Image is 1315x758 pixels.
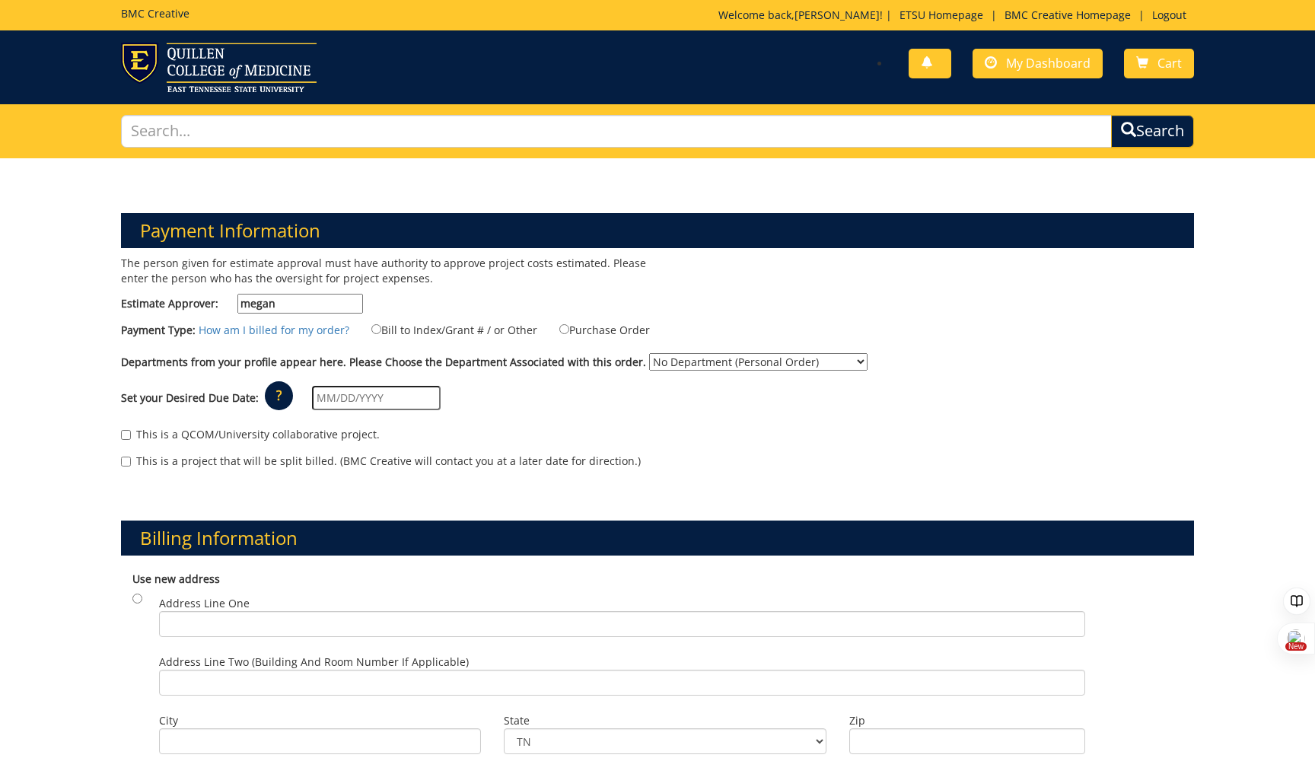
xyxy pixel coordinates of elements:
span: Cart [1157,55,1182,72]
label: Payment Type: [121,323,196,338]
label: Estimate Approver: [121,294,363,314]
p: The person given for estimate approval must have authority to approve project costs estimated. Pl... [121,256,646,286]
img: ETSU logo [121,43,317,92]
h3: Payment Information [121,213,1194,248]
label: City [159,713,481,728]
label: This is a project that will be split billed. (BMC Creative will contact you at a later date for d... [121,454,641,469]
input: Estimate Approver: [237,294,363,314]
label: This is a QCOM/University collaborative project. [121,427,380,442]
input: Bill to Index/Grant # / or Other [371,324,381,334]
label: State [504,713,826,728]
input: Zip [849,728,1085,754]
label: Address Line Two (Building and Room Number if applicable) [159,654,1085,696]
p: ? [265,381,293,410]
label: Zip [849,713,1085,728]
a: My Dashboard [973,49,1103,78]
a: Cart [1124,49,1194,78]
input: Address Line One [159,611,1085,637]
label: Bill to Index/Grant # / or Other [352,321,537,338]
span: My Dashboard [1006,55,1091,72]
a: How am I billed for my order? [199,323,349,337]
label: Address Line One [159,596,1085,637]
a: Logout [1145,8,1194,22]
input: Search... [121,115,1112,148]
h5: BMC Creative [121,8,189,19]
h3: Billing Information [121,521,1194,556]
a: [PERSON_NAME] [794,8,880,22]
label: Departments from your profile appear here. Please Choose the Department Associated with this order. [121,355,646,370]
label: Purchase Order [540,321,650,338]
p: Welcome back, ! | | | [718,8,1194,23]
input: City [159,728,481,754]
input: MM/DD/YYYY [312,386,441,410]
input: This is a QCOM/University collaborative project. [121,430,131,440]
a: ETSU Homepage [892,8,991,22]
button: Search [1111,115,1194,148]
b: Use new address [132,572,220,586]
input: Purchase Order [559,324,569,334]
input: Address Line Two (Building and Room Number if applicable) [159,670,1085,696]
input: This is a project that will be split billed. (BMC Creative will contact you at a later date for d... [121,457,131,467]
label: Set your Desired Due Date: [121,390,259,406]
a: BMC Creative Homepage [997,8,1138,22]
